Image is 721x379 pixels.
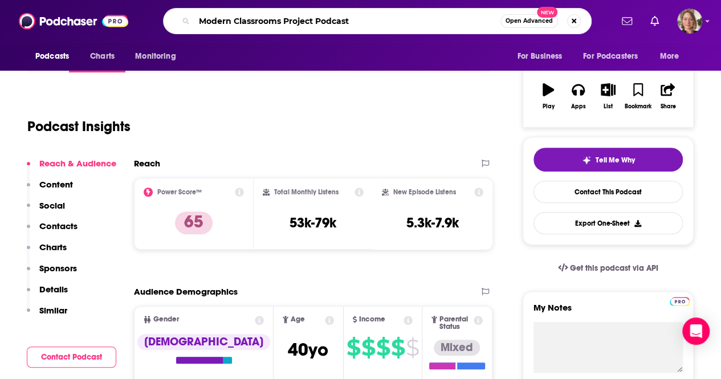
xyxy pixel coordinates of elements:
h2: Audience Demographics [134,286,238,297]
h2: Total Monthly Listens [274,188,339,196]
p: Similar [39,305,67,316]
div: Share [660,103,675,110]
span: $ [391,339,405,357]
a: Show notifications dropdown [646,11,663,31]
p: 65 [175,211,213,234]
span: $ [361,339,375,357]
button: Bookmark [623,76,653,117]
span: For Business [517,48,562,64]
span: Open Advanced [506,18,553,24]
button: Open AdvancedNew [500,14,558,28]
button: Reach & Audience [27,158,116,179]
p: Charts [39,242,67,252]
button: Export One-Sheet [533,212,683,234]
h2: New Episode Listens [393,188,456,196]
h2: Power Score™ [157,188,202,196]
button: open menu [509,46,576,67]
div: [DEMOGRAPHIC_DATA] [137,334,270,350]
h3: 5.3k-7.9k [406,214,459,231]
div: List [604,103,613,110]
span: More [660,48,679,64]
p: Contacts [39,221,78,231]
button: Share [653,76,683,117]
p: Social [39,200,65,211]
button: Social [27,200,65,221]
span: Get this podcast via API [570,263,658,273]
button: Sponsors [27,263,77,284]
button: open menu [127,46,190,67]
span: New [537,7,557,18]
p: Reach & Audience [39,158,116,169]
h2: Reach [134,158,160,169]
a: Pro website [670,295,690,306]
span: For Podcasters [583,48,638,64]
span: Monitoring [135,48,176,64]
div: Open Intercom Messenger [682,317,710,345]
a: Contact This Podcast [533,181,683,203]
button: tell me why sparkleTell Me Why [533,148,683,172]
button: Contacts [27,221,78,242]
h1: Podcast Insights [27,118,131,135]
span: Parental Status [439,316,472,331]
label: My Notes [533,302,683,322]
img: Podchaser Pro [670,297,690,306]
p: Details [39,284,68,295]
span: Age [291,316,305,323]
button: Content [27,179,73,200]
span: 40 yo [288,339,328,361]
div: Apps [571,103,586,110]
button: Details [27,284,68,305]
img: Podchaser - Follow, Share and Rate Podcasts [19,10,128,32]
span: $ [376,339,390,357]
img: User Profile [677,9,702,34]
span: Tell Me Why [596,156,635,165]
button: Play [533,76,563,117]
button: Charts [27,242,67,263]
span: Podcasts [35,48,69,64]
a: Get this podcast via API [549,254,667,282]
button: Apps [563,76,593,117]
span: $ [347,339,360,357]
h3: 53k-79k [290,214,336,231]
span: Gender [153,316,179,323]
span: Charts [90,48,115,64]
button: Similar [27,305,67,326]
button: Contact Podcast [27,347,116,368]
span: Logged in as AriFortierPr [677,9,702,34]
a: Show notifications dropdown [617,11,637,31]
button: open menu [27,46,84,67]
button: open menu [576,46,654,67]
button: open menu [652,46,694,67]
p: Sponsors [39,263,77,274]
span: Income [359,316,385,323]
div: Search podcasts, credits, & more... [163,8,592,34]
span: $ [406,339,419,357]
input: Search podcasts, credits, & more... [194,12,500,30]
div: Play [543,103,555,110]
p: Content [39,179,73,190]
button: List [593,76,623,117]
div: Mixed [434,340,480,356]
img: tell me why sparkle [582,156,591,165]
div: Bookmark [625,103,651,110]
a: Charts [83,46,121,67]
button: Show profile menu [677,9,702,34]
